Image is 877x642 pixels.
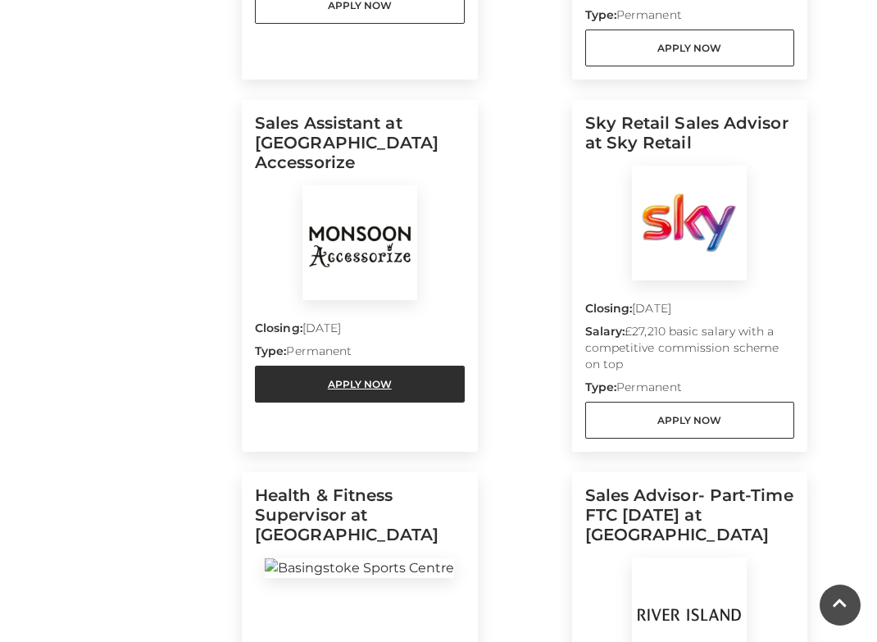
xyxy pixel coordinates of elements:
[255,113,465,185] h5: Sales Assistant at [GEOGRAPHIC_DATA] Accessorize
[585,113,795,166] h5: Sky Retail Sales Advisor at Sky Retail
[585,323,795,379] p: £27,210 basic salary with a competitive commission scheme on top
[632,166,747,280] img: Sky Retail
[585,380,616,394] strong: Type:
[585,402,795,439] a: Apply Now
[302,185,417,300] img: Monsoon
[585,300,795,323] p: [DATE]
[585,7,795,30] p: Permanent
[255,343,465,366] p: Permanent
[265,558,454,578] img: Basingstoke Sports Centre
[585,7,616,22] strong: Type:
[585,379,795,402] p: Permanent
[585,30,795,66] a: Apply Now
[585,324,625,339] strong: Salary:
[255,321,302,335] strong: Closing:
[255,344,286,358] strong: Type:
[585,301,633,316] strong: Closing:
[255,485,465,558] h5: Health & Fitness Supervisor at [GEOGRAPHIC_DATA]
[255,366,465,403] a: Apply Now
[585,485,795,558] h5: Sales Advisor- Part-Time FTC [DATE] at [GEOGRAPHIC_DATA]
[255,320,465,343] p: [DATE]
